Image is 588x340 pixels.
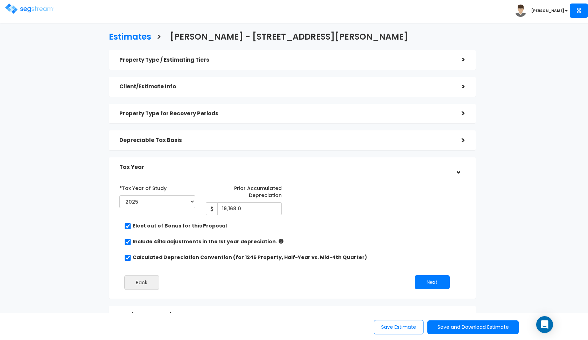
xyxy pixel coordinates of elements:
[216,312,243,319] span: (optional)
[415,275,450,289] button: Next
[119,182,167,192] label: *Tax Year of Study
[119,84,451,90] h5: Client/Estimate Info
[133,238,277,245] label: Include 481a adjustments in the 1st year depreciation.
[5,4,54,14] img: logo.png
[119,137,451,143] h5: Depreciable Tax Basis
[451,81,465,92] div: >
[119,111,451,117] h5: Property Type for Recovery Periods
[104,25,151,47] a: Estimates
[536,316,553,333] div: Open Intercom Messenger
[451,135,465,146] div: >
[124,275,159,290] button: Back
[374,320,423,334] button: Save Estimate
[109,32,151,43] h3: Estimates
[451,108,465,119] div: >
[427,320,519,334] button: Save and Download Estimate
[119,57,451,63] h5: Property Type / Estimating Tiers
[451,310,465,321] div: >
[156,32,161,43] h3: >
[279,239,283,244] i: If checked: Increased depreciation = Aggregated Post-Study (up to Tax Year) – Prior Accumulated D...
[119,164,451,170] h5: Tax Year
[453,160,463,174] div: >
[165,25,408,47] a: [PERSON_NAME] - [STREET_ADDRESS][PERSON_NAME]
[133,222,227,229] label: Elect out of Bonus for this Proposal
[170,32,408,43] h3: [PERSON_NAME] - [STREET_ADDRESS][PERSON_NAME]
[514,5,527,17] img: avatar.png
[451,54,465,65] div: >
[206,182,282,199] label: Prior Accumulated Depreciation
[133,254,367,261] label: Calculated Depreciation Convention (for 1245 Property, Half-Year vs. Mid-4th Quarter)
[531,8,564,13] b: [PERSON_NAME]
